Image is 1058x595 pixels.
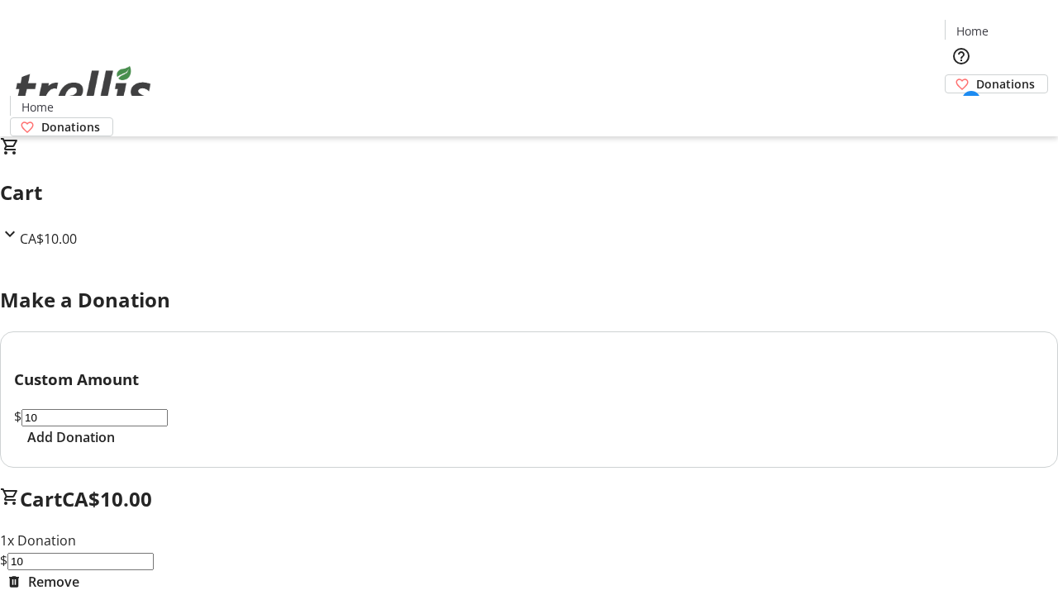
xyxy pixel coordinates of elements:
span: Add Donation [27,427,115,447]
span: Donations [41,118,100,136]
a: Home [946,22,998,40]
span: Remove [28,572,79,592]
input: Donation Amount [7,553,154,570]
a: Donations [945,74,1048,93]
button: Cart [945,93,978,126]
span: $ [14,407,21,426]
input: Donation Amount [21,409,168,426]
h3: Custom Amount [14,368,1044,391]
a: Donations [10,117,113,136]
button: Help [945,40,978,73]
span: Home [956,22,989,40]
a: Home [11,98,64,116]
span: CA$10.00 [20,230,77,248]
span: Home [21,98,54,116]
span: CA$10.00 [62,485,152,512]
span: Donations [976,75,1035,93]
button: Add Donation [14,427,128,447]
img: Orient E2E Organization 0LL18D535a's Logo [10,48,157,131]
